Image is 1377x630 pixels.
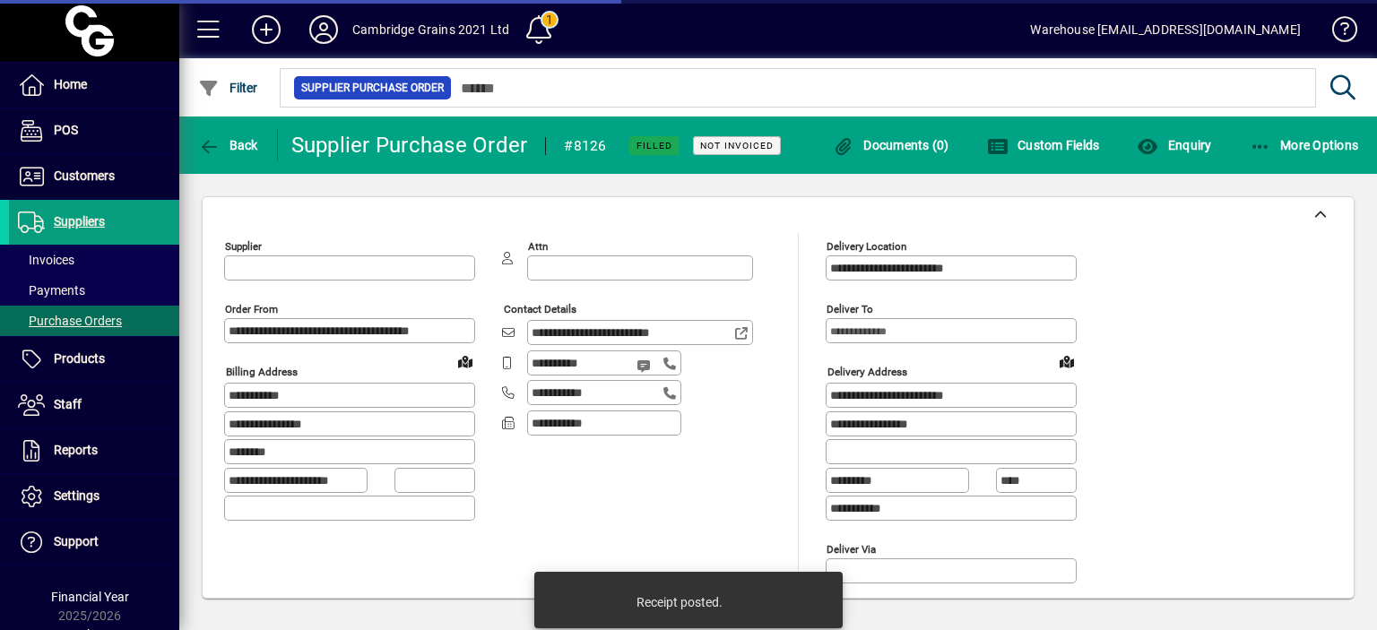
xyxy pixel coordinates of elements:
[54,397,82,411] span: Staff
[9,245,179,275] a: Invoices
[51,590,129,604] span: Financial Year
[54,488,100,503] span: Settings
[54,168,115,183] span: Customers
[987,138,1100,152] span: Custom Fields
[225,303,278,315] mat-label: Order from
[700,140,774,151] span: Not Invoiced
[18,314,122,328] span: Purchase Orders
[238,13,295,46] button: Add
[54,351,105,366] span: Products
[9,474,179,519] a: Settings
[1250,138,1359,152] span: More Options
[1319,4,1355,62] a: Knowledge Base
[9,306,179,336] a: Purchase Orders
[198,81,258,95] span: Filter
[827,240,906,253] mat-label: Delivery Location
[352,15,509,44] div: Cambridge Grains 2021 Ltd
[833,138,949,152] span: Documents (0)
[301,79,444,97] span: Supplier Purchase Order
[528,240,548,253] mat-label: Attn
[9,337,179,382] a: Products
[9,275,179,306] a: Payments
[179,129,278,161] app-page-header-button: Back
[54,77,87,91] span: Home
[18,253,74,267] span: Invoices
[564,132,606,160] div: #8126
[828,129,954,161] button: Documents (0)
[54,443,98,457] span: Reports
[637,593,723,611] div: Receipt posted.
[9,154,179,199] a: Customers
[9,428,179,473] a: Reports
[1132,129,1216,161] button: Enquiry
[54,214,105,229] span: Suppliers
[827,303,873,315] mat-label: Deliver To
[1245,129,1364,161] button: More Options
[194,72,263,104] button: Filter
[827,542,876,555] mat-label: Deliver via
[9,520,179,565] a: Support
[983,129,1104,161] button: Custom Fields
[295,13,352,46] button: Profile
[9,383,179,427] a: Staff
[451,347,480,375] a: View on map
[54,123,78,137] span: POS
[225,240,262,253] mat-label: Supplier
[194,129,263,161] button: Back
[9,108,179,153] a: POS
[624,344,667,387] button: Send SMS
[18,283,85,298] span: Payments
[1052,347,1081,375] a: View on map
[1030,15,1301,44] div: Warehouse [EMAIL_ADDRESS][DOMAIN_NAME]
[9,63,179,108] a: Home
[198,138,258,152] span: Back
[1137,138,1211,152] span: Enquiry
[637,140,672,151] span: Filled
[54,534,99,548] span: Support
[291,131,528,160] div: Supplier Purchase Order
